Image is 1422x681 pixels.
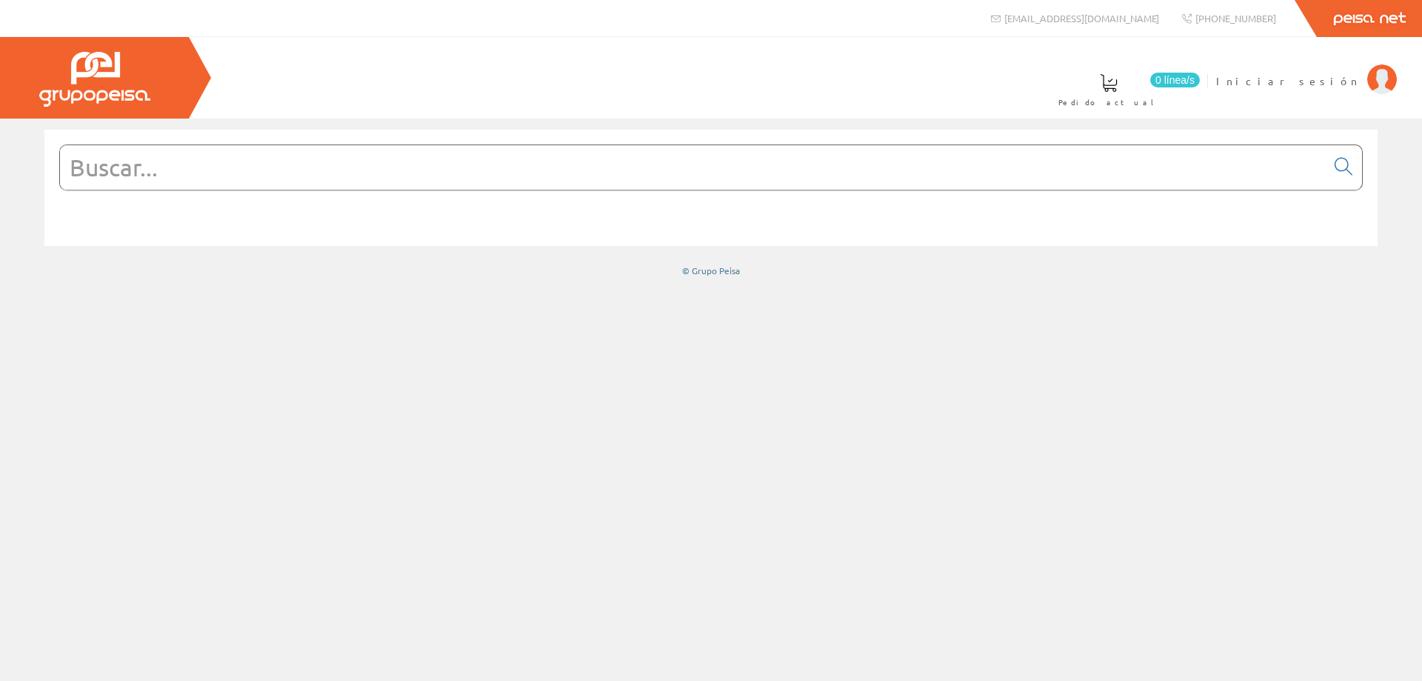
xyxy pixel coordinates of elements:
[1195,12,1276,24] span: [PHONE_NUMBER]
[39,52,150,107] img: Grupo Peisa
[1150,73,1200,87] span: 0 línea/s
[1004,12,1159,24] span: [EMAIL_ADDRESS][DOMAIN_NAME]
[1058,95,1159,110] span: Pedido actual
[1216,73,1360,88] span: Iniciar sesión
[44,265,1378,277] div: © Grupo Peisa
[1216,62,1397,76] a: Iniciar sesión
[60,145,1326,190] input: Buscar...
